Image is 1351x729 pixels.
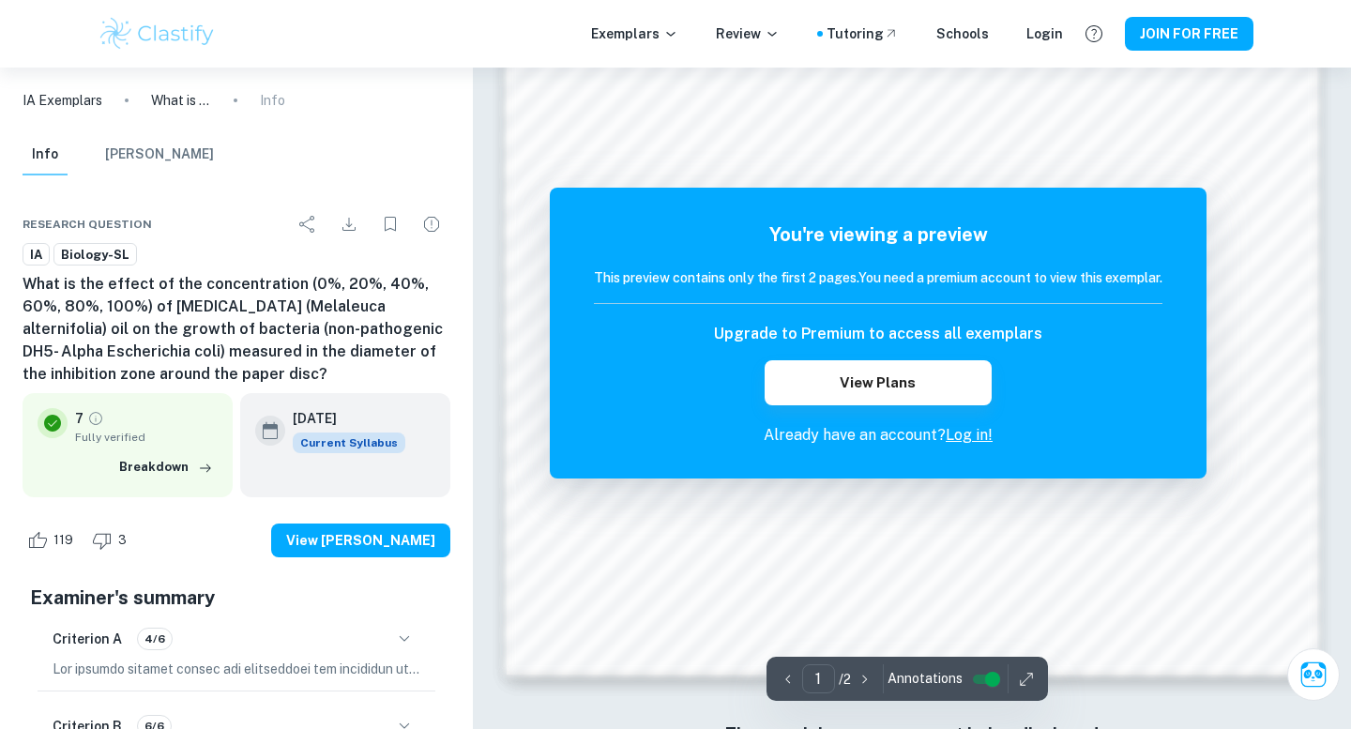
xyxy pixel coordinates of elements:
[330,205,368,243] div: Download
[53,629,122,649] h6: Criterion A
[53,659,420,679] p: Lor ipsumdo sitamet consec adi elitseddoei tem incididun utlaboree do mag aliquaen adminimv, quis...
[1125,17,1253,51] button: JOIN FOR FREE
[827,23,899,44] a: Tutoring
[87,410,104,427] a: Grade fully verified
[594,424,1162,447] p: Already have an account?
[946,426,993,444] a: Log in!
[23,216,152,233] span: Research question
[23,273,450,386] h6: What is the effect of the concentration (0%, 20%, 40%, 60%, 80%, 100%) of [MEDICAL_DATA] (Melaleu...
[714,323,1042,345] h6: Upgrade to Premium to access all exemplars
[260,90,285,111] p: Info
[53,243,137,266] a: Biology-SL
[75,408,83,429] p: 7
[413,205,450,243] div: Report issue
[293,433,405,453] div: This exemplar is based on the current syllabus. Feel free to refer to it for inspiration/ideas wh...
[1026,23,1063,44] a: Login
[293,408,390,429] h6: [DATE]
[23,246,49,265] span: IA
[87,525,137,555] div: Dislike
[43,531,83,550] span: 119
[23,134,68,175] button: Info
[293,433,405,453] span: Current Syllabus
[372,205,409,243] div: Bookmark
[105,134,214,175] button: [PERSON_NAME]
[271,524,450,557] button: View [PERSON_NAME]
[138,630,172,647] span: 4/6
[716,23,780,44] p: Review
[151,90,211,111] p: What is the effect of the concentration (0%, 20%, 40%, 60%, 80%, 100%) of [MEDICAL_DATA] (Melaleu...
[936,23,989,44] a: Schools
[888,669,963,689] span: Annotations
[108,531,137,550] span: 3
[30,584,443,612] h5: Examiner's summary
[594,220,1162,249] h5: You're viewing a preview
[23,243,50,266] a: IA
[839,669,851,690] p: / 2
[54,246,136,265] span: Biology-SL
[594,267,1162,288] h6: This preview contains only the first 2 pages. You need a premium account to view this exemplar.
[23,525,83,555] div: Like
[1287,648,1340,701] button: Ask Clai
[289,205,326,243] div: Share
[114,453,218,481] button: Breakdown
[98,15,217,53] img: Clastify logo
[765,360,992,405] button: View Plans
[23,90,102,111] a: IA Exemplars
[75,429,218,446] span: Fully verified
[591,23,678,44] p: Exemplars
[1078,18,1110,50] button: Help and Feedback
